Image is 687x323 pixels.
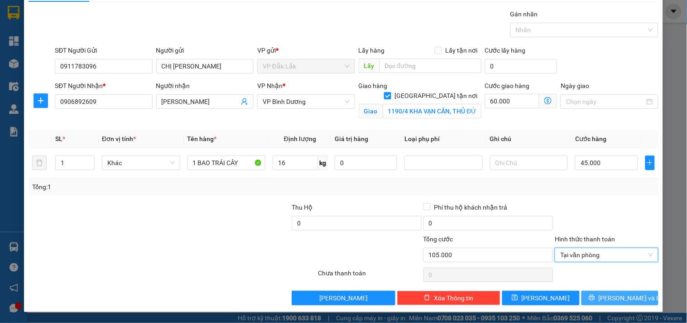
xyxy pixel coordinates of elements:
[263,59,349,73] span: VP Đắk Lắk
[442,45,481,55] span: Lấy tận nơi
[486,130,572,148] th: Ghi chú
[34,97,48,104] span: plus
[335,156,397,170] input: 0
[401,130,486,148] th: Loại phụ phí
[510,10,538,18] label: Gán nhãn
[485,94,540,108] input: Cước giao hàng
[380,59,481,73] input: Dọc đường
[589,294,595,302] span: printer
[502,291,579,305] button: save[PERSON_NAME]
[485,47,526,54] label: Cước lấy hàng
[55,45,152,55] div: SĐT Người Gửi
[512,294,518,302] span: save
[241,98,248,105] span: user-add
[257,82,283,89] span: VP Nhận
[187,135,217,142] span: Tên hàng
[263,95,349,108] span: VP Bình Dương
[359,47,385,54] span: Lấy hàng
[55,81,152,91] div: SĐT Người Nhận
[424,294,430,302] span: delete
[292,291,395,305] button: [PERSON_NAME]
[423,235,453,243] span: Tổng cước
[599,293,662,303] span: [PERSON_NAME] và In
[391,91,481,101] span: [GEOGRAPHIC_DATA] tận nơi
[544,97,552,104] span: dollar-circle
[560,248,653,262] span: Tại văn phòng
[107,156,175,170] span: Khác
[292,204,312,211] span: Thu Hộ
[284,135,316,142] span: Định lượng
[55,135,62,142] span: SL
[383,104,481,118] input: Giao tận nơi
[32,182,266,192] div: Tổng: 1
[359,104,383,118] span: Giao
[397,291,500,305] button: deleteXóa Thông tin
[359,59,380,73] span: Lấy
[575,135,606,142] span: Cước hàng
[566,97,644,107] input: Ngày giao
[581,291,658,305] button: printer[PERSON_NAME] và In
[102,135,136,142] span: Đơn vị tính
[359,82,388,89] span: Giao hàng
[156,81,254,91] div: Người nhận
[317,268,422,284] div: Chưa thanh toán
[187,156,266,170] input: VD: Bàn, Ghế
[485,82,530,89] label: Cước giao hàng
[156,45,254,55] div: Người gửi
[561,82,589,89] label: Ngày giao
[34,93,48,108] button: plus
[434,293,473,303] span: Xóa Thông tin
[431,202,511,212] span: Phí thu hộ khách nhận trả
[485,59,557,73] input: Cước lấy hàng
[319,293,368,303] span: [PERSON_NAME]
[318,156,327,170] span: kg
[335,135,368,142] span: Giá trị hàng
[645,156,655,170] button: plus
[490,156,568,170] input: Ghi Chú
[646,159,654,166] span: plus
[555,235,615,243] label: Hình thức thanh toán
[32,156,47,170] button: delete
[522,293,570,303] span: [PERSON_NAME]
[257,45,355,55] div: VP gửi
